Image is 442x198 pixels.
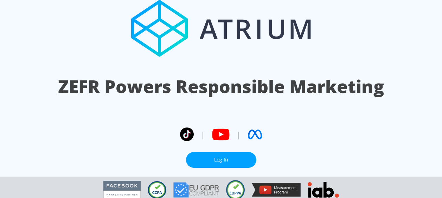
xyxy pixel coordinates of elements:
span: | [201,129,205,140]
h1: ZEFR Powers Responsible Marketing [58,74,384,99]
img: GDPR Compliant [173,182,219,198]
img: IAB [308,182,339,198]
a: Log In [186,152,256,168]
img: YouTube Measurement Program [252,183,301,197]
span: | [237,129,241,140]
